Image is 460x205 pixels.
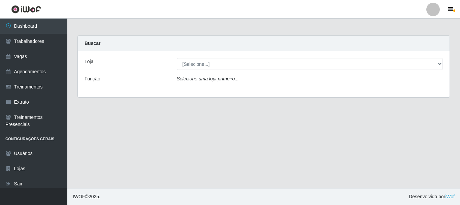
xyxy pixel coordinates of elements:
strong: Buscar [85,41,100,46]
img: CoreUI Logo [11,5,41,14]
span: Desenvolvido por [409,193,455,200]
i: Selecione uma loja primeiro... [177,76,239,81]
label: Loja [85,58,93,65]
a: iWof [445,194,455,199]
label: Função [85,75,100,82]
span: IWOF [73,194,85,199]
span: © 2025 . [73,193,100,200]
